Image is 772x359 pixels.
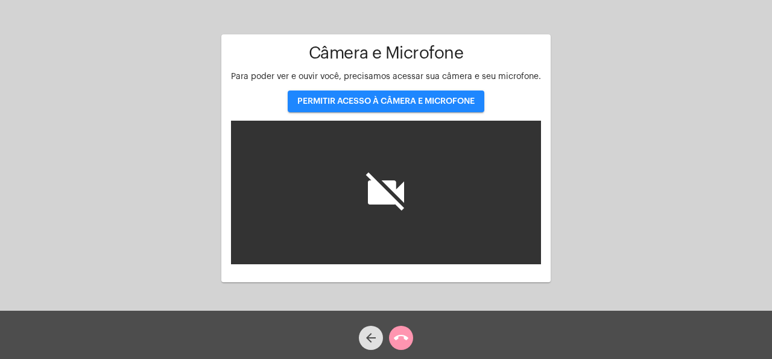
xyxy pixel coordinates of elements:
h1: Câmera e Microfone [231,44,541,63]
span: PERMITIR ACESSO À CÂMERA E MICROFONE [297,97,475,106]
mat-icon: call_end [394,331,408,345]
span: Para poder ver e ouvir você, precisamos acessar sua câmera e seu microfone. [231,72,541,81]
i: videocam_off [362,168,410,217]
mat-icon: arrow_back [364,331,378,345]
button: PERMITIR ACESSO À CÂMERA E MICROFONE [288,91,484,112]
